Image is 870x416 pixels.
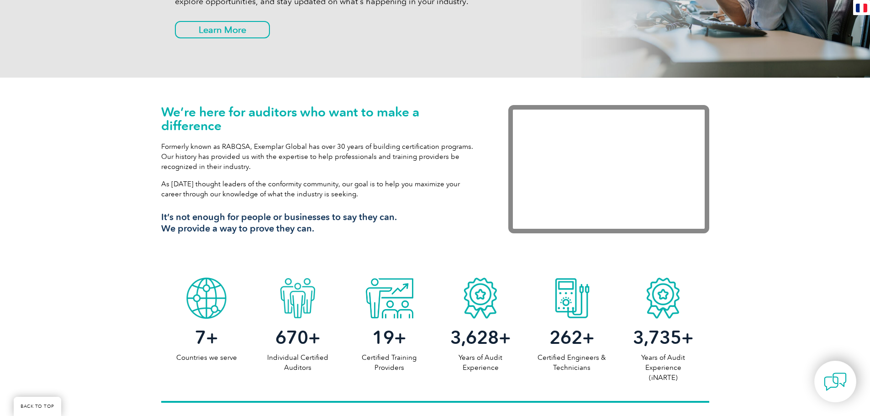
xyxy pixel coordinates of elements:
[526,330,617,345] h2: +
[435,330,526,345] h2: +
[617,353,709,383] p: Years of Audit Experience (iNARTE)
[161,179,481,199] p: As [DATE] thought leaders of the conformity community, our goal is to help you maximize your care...
[161,142,481,172] p: Formerly known as RABQSA, Exemplar Global has over 30 years of building certification programs. O...
[824,370,847,393] img: contact-chat.png
[526,353,617,373] p: Certified Engineers & Technicians
[508,105,709,233] iframe: Exemplar Global: Working together to make a difference
[252,353,343,373] p: Individual Certified Auditors
[450,326,499,348] span: 3,628
[161,330,253,345] h2: +
[175,21,270,38] a: Learn More
[275,326,308,348] span: 670
[617,330,709,345] h2: +
[252,330,343,345] h2: +
[633,326,681,348] span: 3,735
[435,353,526,373] p: Years of Audit Experience
[343,330,435,345] h2: +
[161,211,481,234] h3: It’s not enough for people or businesses to say they can. We provide a way to prove they can.
[161,353,253,363] p: Countries we serve
[549,326,582,348] span: 262
[161,105,481,132] h1: We’re here for auditors who want to make a difference
[195,326,206,348] span: 7
[343,353,435,373] p: Certified Training Providers
[14,397,61,416] a: BACK TO TOP
[372,326,394,348] span: 19
[856,4,867,12] img: fr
